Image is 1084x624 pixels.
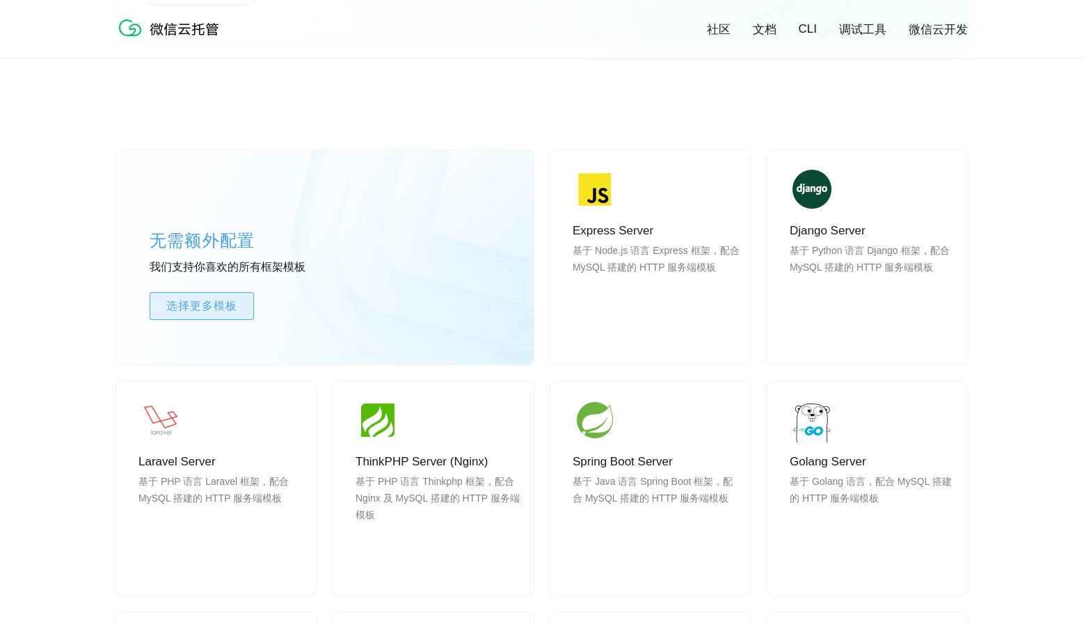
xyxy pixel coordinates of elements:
p: 我们支持你喜欢的所有框架模板 [150,260,358,275]
p: Golang Server [790,454,957,470]
a: 微信云托管 [116,32,228,44]
a: 社区 [707,22,731,38]
p: 基于 PHP 语言 Thinkphp 框架，配合 Nginx 及 MySQL 搭建的 HTTP 服务端模板 [356,473,523,540]
a: 调试工具 [839,22,886,38]
p: 基于 PHP 语言 Laravel 框架，配合 MySQL 搭建的 HTTP 服务端模板 [138,473,305,540]
p: Express Server [573,223,740,239]
img: 微信云托管 [116,14,228,42]
a: 微信云开发 [909,22,968,38]
p: 基于 Java 语言 Spring Boot 框架，配合 MySQL 搭建的 HTTP 服务端模板 [573,473,740,540]
p: 基于 Node.js 语言 Express 框架，配合 MySQL 搭建的 HTTP 服务端模板 [573,242,740,309]
p: 基于 Python 语言 Django 框架，配合 MySQL 搭建的 HTTP 服务端模板 [790,242,957,309]
p: Spring Boot Server [573,454,740,470]
p: ThinkPHP Server (Nginx) [356,454,523,470]
p: 无需额外配置 [150,227,358,255]
p: Laravel Server [138,454,305,470]
p: 基于 Golang 语言，配合 MySQL 搭建的 HTTP 服务端模板 [790,473,957,540]
span: 选择更多模板 [150,298,253,314]
p: Django Server [790,223,957,239]
a: CLI [799,22,817,36]
a: 文档 [753,22,776,38]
